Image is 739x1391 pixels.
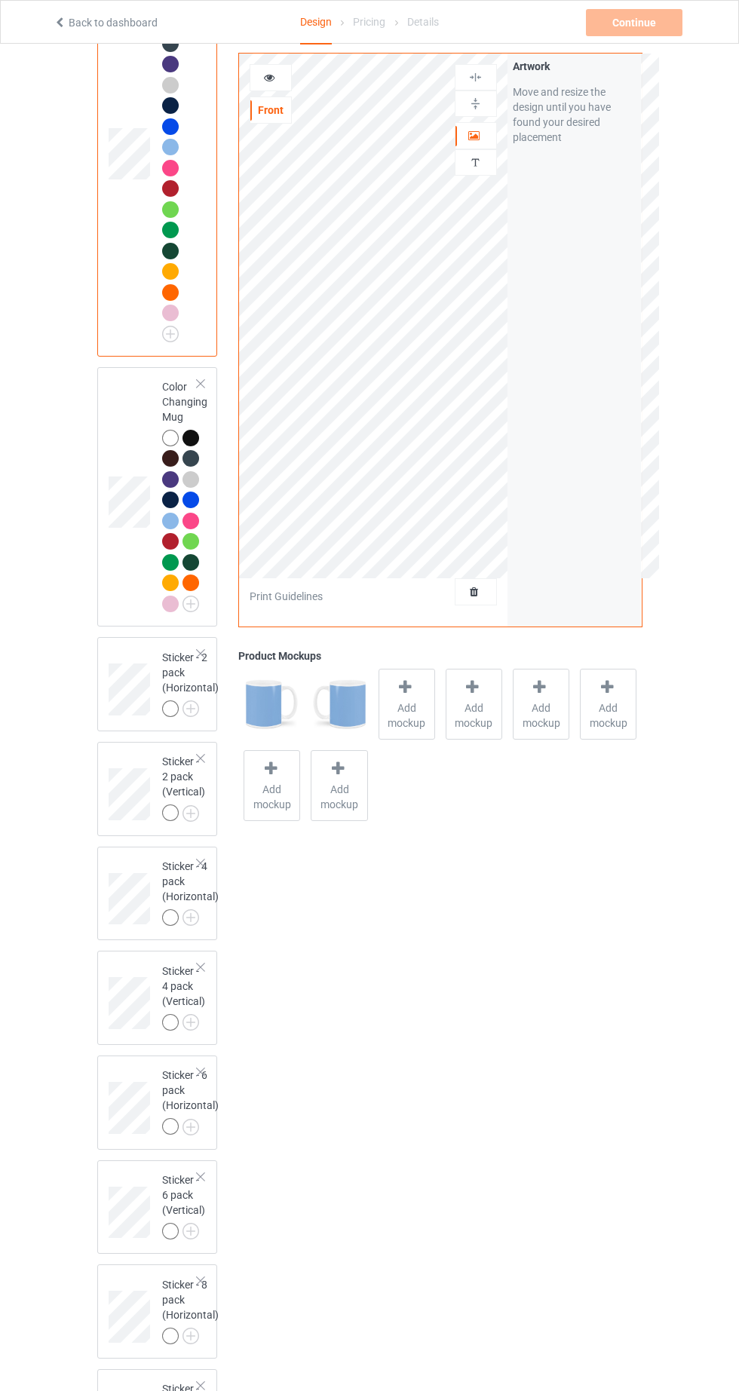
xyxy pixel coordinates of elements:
[162,650,219,716] div: Sticker - 2 pack (Horizontal)
[182,700,199,717] img: svg+xml;base64,PD94bWwgdmVyc2lvbj0iMS4wIiBlbmNvZGluZz0iVVRGLTgiPz4KPHN2ZyB3aWR0aD0iMjJweCIgaGVpZ2...
[580,669,636,740] div: Add mockup
[311,750,367,821] div: Add mockup
[162,326,179,342] img: svg+xml;base64,PD94bWwgdmVyc2lvbj0iMS4wIiBlbmNvZGluZz0iVVRGLTgiPz4KPHN2ZyB3aWR0aD0iMjJweCIgaGVpZ2...
[244,782,299,812] span: Add mockup
[513,669,569,740] div: Add mockup
[250,589,323,604] div: Print Guidelines
[311,782,366,812] span: Add mockup
[244,750,300,821] div: Add mockup
[244,669,300,740] img: regular.jpg
[182,1328,199,1344] img: svg+xml;base64,PD94bWwgdmVyc2lvbj0iMS4wIiBlbmNvZGluZz0iVVRGLTgiPz4KPHN2ZyB3aWR0aD0iMjJweCIgaGVpZ2...
[182,805,199,822] img: svg+xml;base64,PD94bWwgdmVyc2lvbj0iMS4wIiBlbmNvZGluZz0iVVRGLTgiPz4KPHN2ZyB3aWR0aD0iMjJweCIgaGVpZ2...
[513,84,636,145] div: Move and resize the design until you have found your desired placement
[581,700,636,731] span: Add mockup
[182,1119,199,1135] img: svg+xml;base64,PD94bWwgdmVyc2lvbj0iMS4wIiBlbmNvZGluZz0iVVRGLTgiPz4KPHN2ZyB3aWR0aD0iMjJweCIgaGVpZ2...
[162,859,219,925] div: Sticker - 4 pack (Horizontal)
[468,70,483,84] img: svg%3E%0A
[182,596,199,612] img: svg+xml;base64,PD94bWwgdmVyc2lvbj0iMS4wIiBlbmNvZGluZz0iVVRGLTgiPz4KPHN2ZyB3aWR0aD0iMjJweCIgaGVpZ2...
[54,17,158,29] a: Back to dashboard
[97,1264,218,1359] div: Sticker - 8 pack (Horizontal)
[97,951,218,1045] div: Sticker - 4 pack (Vertical)
[97,1160,218,1255] div: Sticker - 6 pack (Vertical)
[300,1,332,44] div: Design
[97,742,218,836] div: Sticker - 2 pack (Vertical)
[446,700,501,731] span: Add mockup
[97,847,218,941] div: Sticker - 4 pack (Horizontal)
[468,155,483,170] img: svg%3E%0A
[182,909,199,926] img: svg+xml;base64,PD94bWwgdmVyc2lvbj0iMS4wIiBlbmNvZGluZz0iVVRGLTgiPz4KPHN2ZyB3aWR0aD0iMjJweCIgaGVpZ2...
[311,669,367,740] img: regular.jpg
[182,1223,199,1239] img: svg+xml;base64,PD94bWwgdmVyc2lvbj0iMS4wIiBlbmNvZGluZz0iVVRGLTgiPz4KPHN2ZyB3aWR0aD0iMjJweCIgaGVpZ2...
[238,648,642,663] div: Product Mockups
[250,103,291,118] div: Front
[379,700,434,731] span: Add mockup
[162,1277,219,1344] div: Sticker - 8 pack (Horizontal)
[97,1056,218,1150] div: Sticker - 6 pack (Horizontal)
[513,59,636,74] div: Artwork
[162,754,205,820] div: Sticker - 2 pack (Vertical)
[162,379,207,611] div: Color Changing Mug
[407,1,439,43] div: Details
[514,700,569,731] span: Add mockup
[379,669,435,740] div: Add mockup
[182,1014,199,1031] img: svg+xml;base64,PD94bWwgdmVyc2lvbj0iMS4wIiBlbmNvZGluZz0iVVRGLTgiPz4KPHN2ZyB3aWR0aD0iMjJweCIgaGVpZ2...
[162,964,205,1030] div: Sticker - 4 pack (Vertical)
[162,1172,205,1239] div: Sticker - 6 pack (Vertical)
[446,669,502,740] div: Add mockup
[162,1068,219,1134] div: Sticker - 6 pack (Horizontal)
[97,637,218,731] div: Sticker - 2 pack (Horizontal)
[353,1,385,43] div: Pricing
[97,367,218,627] div: Color Changing Mug
[468,97,483,111] img: svg%3E%0A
